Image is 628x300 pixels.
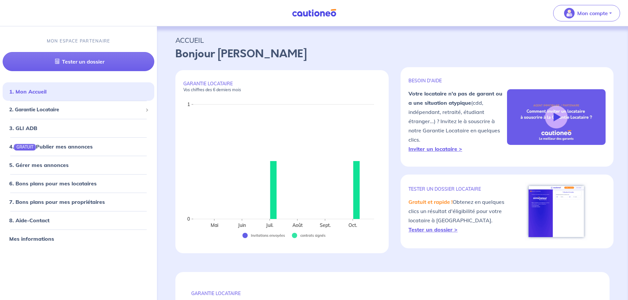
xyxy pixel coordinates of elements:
[3,177,154,190] div: 6. Bons plans pour mes locataires
[3,214,154,227] div: 8. Aide-Contact
[3,85,154,98] div: 1. Mon Accueil
[408,146,462,152] a: Inviter un locataire >
[266,222,273,228] text: Juil.
[408,78,507,84] p: BESOIN D'AIDE
[3,103,154,116] div: 2. Garantie Locataire
[577,9,608,17] p: Mon compte
[3,122,154,135] div: 3. GLI ADB
[183,87,241,92] em: Vos chiffres des 6 derniers mois
[408,186,507,192] p: TESTER un dossier locataire
[3,232,154,245] div: Mes informations
[187,216,190,222] text: 0
[3,195,154,208] div: 7. Bons plans pour mes propriétaires
[408,199,453,205] em: Gratuit et rapide !
[408,226,458,233] a: Tester un dossier >
[211,222,218,228] text: Mai
[238,222,246,228] text: Juin
[47,38,110,44] p: MON ESPACE PARTENAIRE
[292,222,303,228] text: Août
[191,290,594,296] p: GARANTIE LOCATAIRE
[9,125,37,131] a: 3. GLI ADB
[553,5,620,21] button: illu_account_valid_menu.svgMon compte
[320,222,331,228] text: Sept.
[9,235,54,242] a: Mes informations
[525,182,587,240] img: simulateur.png
[187,101,190,107] text: 1
[3,140,154,153] div: 4.GRATUITPublier mes annonces
[183,81,381,93] p: GARANTIE LOCATAIRE
[9,88,46,95] a: 1. Mon Accueil
[348,222,357,228] text: Oct.
[9,199,105,205] a: 7. Bons plans pour mes propriétaires
[408,90,502,106] strong: Votre locataire n'a pas de garant ou a une situation atypique
[9,106,143,114] span: 2. Garantie Locataire
[9,217,49,224] a: 8. Aide-Contact
[3,158,154,172] div: 5. Gérer mes annonces
[408,197,507,234] p: Obtenez en quelques clics un résultat d'éligibilité pour votre locataire à [GEOGRAPHIC_DATA].
[9,143,93,150] a: 4.GRATUITPublier mes annonces
[289,9,339,17] img: Cautioneo
[9,162,69,168] a: 5. Gérer mes annonces
[3,52,154,71] a: Tester un dossier
[408,89,507,153] p: (cdd, indépendant, retraité, étudiant étranger...) ? Invitez le à souscrire à notre Garantie Loca...
[9,180,97,187] a: 6. Bons plans pour mes locataires
[507,89,606,145] img: video-gli-new-none.jpg
[175,34,610,46] p: ACCUEIL
[564,8,575,18] img: illu_account_valid_menu.svg
[175,46,610,62] p: Bonjour [PERSON_NAME]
